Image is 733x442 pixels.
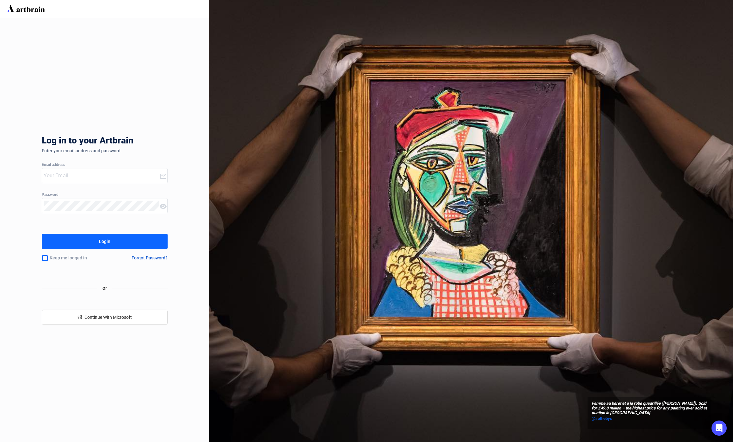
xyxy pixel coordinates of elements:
button: Login [42,234,167,249]
div: Forgot Password? [132,255,168,260]
div: Enter your email address and password. [42,148,167,153]
span: Continue With Microsoft [84,315,132,320]
input: Your Email [44,171,159,181]
div: Log in to your Artbrain [42,136,231,148]
div: Password [42,193,167,197]
div: Open Intercom Messenger [711,421,727,436]
div: Keep me logged in [42,251,111,265]
button: windowsContinue With Microsoft [42,310,167,325]
span: Femme au béret et à la robe quadrillée ([PERSON_NAME]). Sold for £49.8 million – the highest pric... [592,401,707,415]
span: windows [77,315,82,319]
a: @sothebys [592,415,707,422]
span: @sothebys [592,416,612,421]
span: or [97,284,112,292]
div: Email address [42,163,167,167]
div: Login [99,236,110,246]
